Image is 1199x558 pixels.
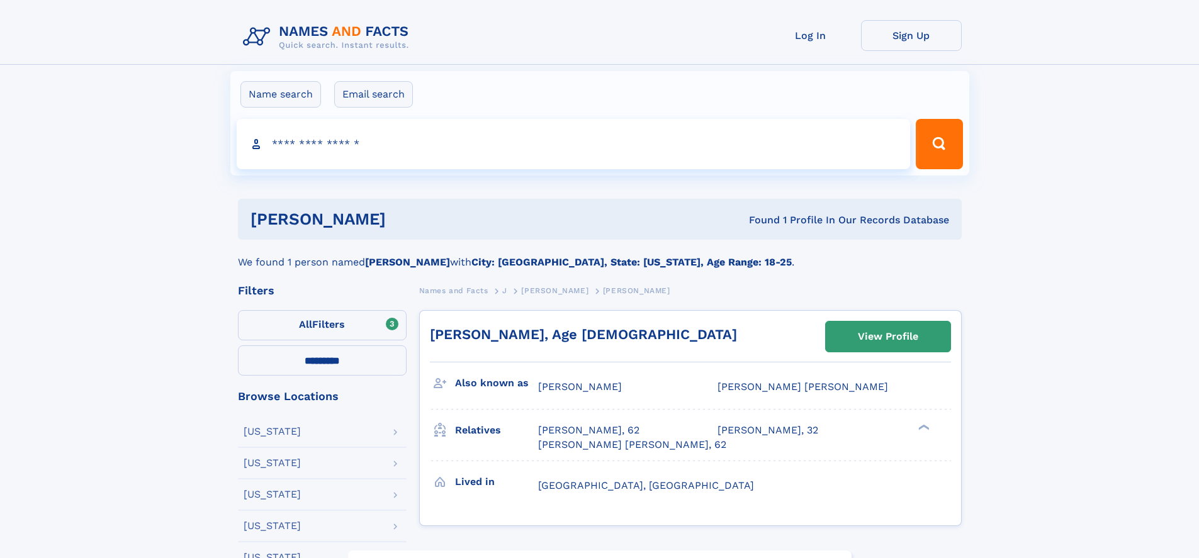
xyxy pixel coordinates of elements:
[240,81,321,108] label: Name search
[471,256,792,268] b: City: [GEOGRAPHIC_DATA], State: [US_STATE], Age Range: 18-25
[502,282,507,298] a: J
[567,213,949,227] div: Found 1 Profile In Our Records Database
[861,20,962,51] a: Sign Up
[455,372,538,394] h3: Also known as
[858,322,918,351] div: View Profile
[244,489,301,499] div: [US_STATE]
[538,423,639,437] a: [PERSON_NAME], 62
[244,458,301,468] div: [US_STATE]
[238,310,407,340] label: Filters
[915,423,930,432] div: ❯
[244,521,301,531] div: [US_STATE]
[455,471,538,493] h3: Lived in
[250,211,568,227] h1: [PERSON_NAME]
[916,119,962,169] button: Search Button
[603,286,670,295] span: [PERSON_NAME]
[455,420,538,441] h3: Relatives
[238,285,407,296] div: Filters
[521,282,588,298] a: [PERSON_NAME]
[238,240,962,270] div: We found 1 person named with .
[521,286,588,295] span: [PERSON_NAME]
[334,81,413,108] label: Email search
[299,318,312,330] span: All
[244,427,301,437] div: [US_STATE]
[718,381,888,393] span: [PERSON_NAME] [PERSON_NAME]
[430,326,737,342] a: [PERSON_NAME], Age [DEMOGRAPHIC_DATA]
[237,119,911,169] input: search input
[238,20,419,54] img: Logo Names and Facts
[538,479,754,491] span: [GEOGRAPHIC_DATA], [GEOGRAPHIC_DATA]
[419,282,488,298] a: Names and Facts
[718,423,818,437] a: [PERSON_NAME], 32
[760,20,861,51] a: Log In
[238,391,407,402] div: Browse Locations
[502,286,507,295] span: J
[826,321,950,352] a: View Profile
[365,256,450,268] b: [PERSON_NAME]
[538,381,622,393] span: [PERSON_NAME]
[538,438,726,452] a: [PERSON_NAME] [PERSON_NAME], 62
